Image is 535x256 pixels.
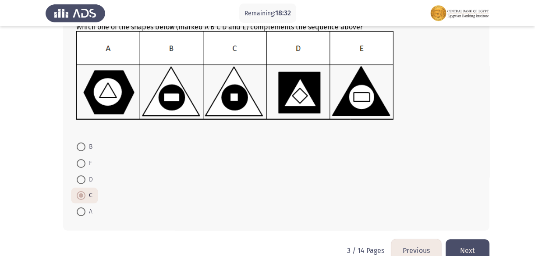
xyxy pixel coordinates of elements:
[76,31,394,120] img: UkFYMDA5MUIucG5nMTYyMjAzMzI0NzA2Ng==.png
[85,142,92,152] span: B
[85,158,92,169] span: E
[85,206,92,217] span: A
[275,9,291,17] span: 18:32
[347,246,384,255] p: 3 / 14 Pages
[46,1,105,25] img: Assess Talent Management logo
[85,190,92,201] span: C
[244,8,291,19] p: Remaining:
[85,174,93,185] span: D
[430,1,489,25] img: Assessment logo of FOCUS Assessment 3 Modules EN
